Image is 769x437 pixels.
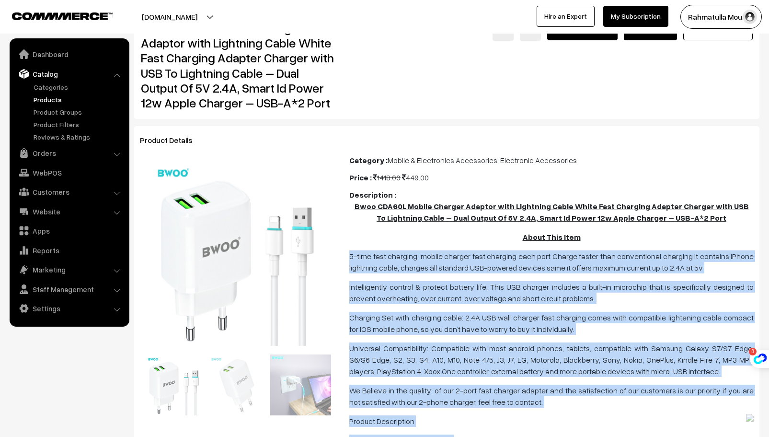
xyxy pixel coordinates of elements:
[349,312,754,335] p: Charging Set with charging cable: 2.4A USB wall charger fast charging comes with compatible light...
[140,135,204,145] span: Product Details
[349,154,754,166] div: Mobile & Electronics Accessories, Electronic Accessories
[680,5,762,29] button: Rahmatulla Mou…
[207,354,268,415] img: 169192704953232.png
[12,164,126,181] a: WebPOS
[12,222,126,239] a: Apps
[603,6,668,27] a: My Subscription
[12,10,96,21] a: COMMMERCE
[108,5,231,29] button: [DOMAIN_NAME]
[31,107,126,117] a: Product Groups
[349,281,754,304] p: intelligently control & protect battery life: This USB charger includes a built-in microchip that...
[12,183,126,201] a: Customers
[523,232,581,242] u: About This Item
[349,385,754,408] p: We Believe in the quality: of our 2-port fast charger adapter and the satisfaction of our custome...
[12,12,113,20] img: COMMMERCE
[31,119,126,130] a: Product Filters
[141,21,335,110] h2: Bwoo CDA60L Mobile Charger Adaptor with Lightning Cable White Fast Charging Adapter Charger with ...
[12,203,126,220] a: Website
[144,354,205,415] img: 169192702864507.png
[355,201,749,223] b: Bwoo CDA60L Mobile Charger Adaptor with Lightning Cable White Fast Charging Adapter Charger with ...
[349,250,754,273] p: 5-time fast charging: mobile charger fast charging each port Charge faster than conventional char...
[12,65,126,83] a: Catalog
[12,242,126,259] a: Reports
[349,190,396,200] b: Description :
[743,10,757,24] img: user
[12,300,126,317] a: Settings
[12,261,126,278] a: Marketing
[12,281,126,298] a: Staff Management
[12,46,126,63] a: Dashboard
[31,82,126,92] a: Categories
[12,144,126,162] a: Orders
[349,415,754,427] p: Product Description
[31,132,126,142] a: Reviews & Ratings
[349,172,754,183] div: 449.00
[31,94,126,105] a: Products
[349,173,372,182] b: Price :
[270,354,331,415] img: 169192704912112.jpg
[349,155,388,165] b: Category :
[144,158,331,346] img: 169192702864507.png
[349,343,754,377] p: Universal Compatibility: Compatible with most android phones, tablets, compatible with Samsung Ga...
[537,6,595,27] a: Hire an Expert
[373,173,401,182] span: 1418.00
